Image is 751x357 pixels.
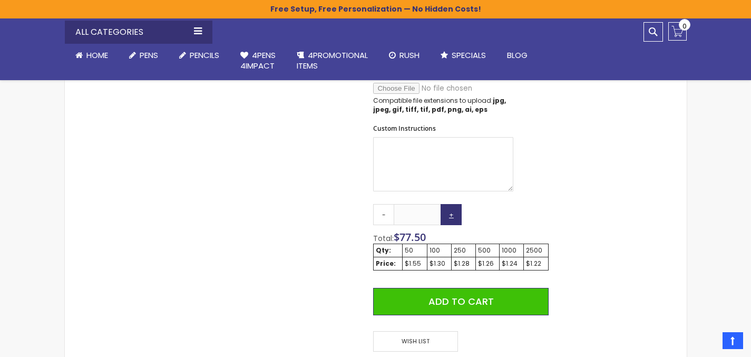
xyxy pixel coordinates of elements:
div: $1.30 [430,259,449,268]
span: Rush [399,50,420,61]
span: Home [86,50,108,61]
a: Pens [119,44,169,67]
span: Total: [373,233,394,244]
button: Add to Cart [373,288,548,315]
div: $1.24 [502,259,521,268]
a: 4Pens4impact [230,44,286,78]
span: 0 [682,21,687,31]
span: Blog [507,50,528,61]
div: All Categories [65,21,212,44]
div: $1.28 [454,259,473,268]
div: 1000 [502,246,521,255]
span: Add to Cart [428,295,494,308]
div: 100 [430,246,449,255]
div: $1.26 [478,259,498,268]
div: $1.55 [405,259,425,268]
a: - [373,204,394,225]
a: Rush [378,44,430,67]
a: Blog [496,44,538,67]
span: Pens [140,50,158,61]
span: 4PROMOTIONAL ITEMS [297,50,368,71]
a: 4PROMOTIONALITEMS [286,44,378,78]
span: Pencils [190,50,219,61]
strong: jpg, jpeg, gif, tiff, tif, pdf, png, ai, eps [373,96,506,113]
a: Wish List [373,331,461,352]
span: 4Pens 4impact [240,50,276,71]
div: 50 [405,246,425,255]
span: Specials [452,50,486,61]
span: Custom Instructions [373,124,436,133]
a: + [441,204,462,225]
strong: Qty: [376,246,391,255]
span: $ [394,230,426,244]
span: 77.50 [399,230,426,244]
div: 250 [454,246,473,255]
p: Compatible file extensions to upload: [373,97,513,113]
strong: Price: [376,259,396,268]
a: Pencils [169,44,230,67]
a: Specials [430,44,496,67]
a: Top [723,332,743,349]
a: Home [65,44,119,67]
span: Wish List [373,331,457,352]
div: $1.22 [526,259,546,268]
a: 0 [668,22,687,41]
div: 2500 [526,246,546,255]
div: 500 [478,246,498,255]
